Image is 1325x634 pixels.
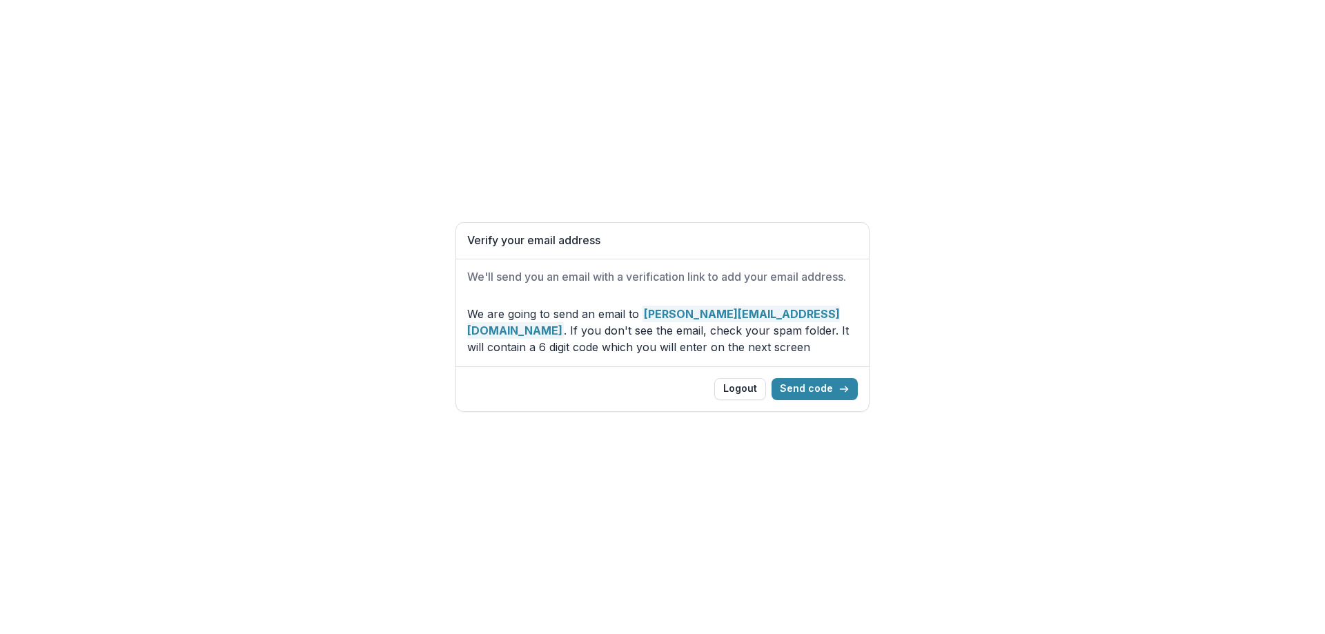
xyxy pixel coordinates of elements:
h1: Verify your email address [467,234,858,247]
strong: [PERSON_NAME][EMAIL_ADDRESS][DOMAIN_NAME] [467,306,840,339]
p: We are going to send an email to . If you don't see the email, check your spam folder. It will co... [467,306,858,355]
h2: We'll send you an email with a verification link to add your email address. [467,270,858,284]
button: Send code [772,378,858,400]
button: Logout [714,378,766,400]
